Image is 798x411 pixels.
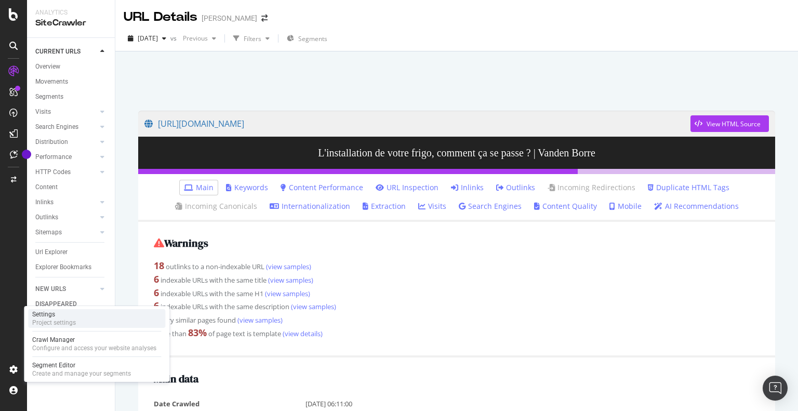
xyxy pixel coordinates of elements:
a: Content Quality [534,201,597,211]
a: Mobile [609,201,642,211]
a: Inlinks [451,182,484,193]
div: CURRENT URLS [35,46,81,57]
div: very similar pages found [154,313,760,326]
strong: 6 [154,299,159,312]
div: DISAPPEARED URLS [35,299,88,321]
div: View HTML Source [707,120,761,128]
a: SettingsProject settings [28,309,165,328]
a: Incoming Redirections [548,182,635,193]
a: AI Recommendations [654,201,739,211]
a: Internationalization [270,201,350,211]
a: NEW URLS [35,284,97,295]
div: Sitemaps [35,227,62,238]
div: Outlinks [35,212,58,223]
div: Performance [35,152,72,163]
div: Create and manage your segments [32,369,131,378]
strong: 18 [154,259,164,272]
div: Search Engines [35,122,78,132]
div: Segments [35,91,63,102]
a: [URL][DOMAIN_NAME] [144,111,690,137]
div: indexable URLs with the same description [154,299,760,313]
h3: L'installation de votre frigo, comment ça se passe ? | Vanden Borre [138,137,775,169]
a: (view samples) [263,289,310,298]
a: Url Explorer [35,247,108,258]
a: Performance [35,152,97,163]
a: Movements [35,76,108,87]
a: Crawl ManagerConfigure and access your website analyses [28,335,165,353]
a: CURRENT URLS [35,46,97,57]
a: Search Engines [459,201,522,211]
a: Outlinks [35,212,97,223]
strong: 6 [154,286,159,299]
button: Previous [179,30,220,47]
div: NEW URLS [35,284,66,295]
div: indexable URLs with the same title [154,273,760,286]
div: Crawl Manager [32,336,156,344]
div: Explorer Bookmarks [35,262,91,273]
div: Inlinks [35,197,54,208]
button: Segments [283,30,331,47]
div: Content [35,182,58,193]
a: Keywords [226,182,268,193]
span: 2025 Sep. 4th [138,34,158,43]
a: Content Performance [281,182,363,193]
button: Filters [229,30,274,47]
h2: Main data [154,373,760,385]
a: Visits [418,201,446,211]
a: Overview [35,61,108,72]
a: Segment EditorCreate and manage your segments [28,360,165,379]
div: Project settings [32,319,76,327]
div: Visits [35,107,51,117]
a: (view samples) [236,315,283,325]
a: HTTP Codes [35,167,97,178]
a: Visits [35,107,97,117]
a: Segments [35,91,108,102]
div: Segment Editor [32,361,131,369]
div: More than of page text is template [154,326,760,340]
div: [PERSON_NAME] [202,13,257,23]
div: arrow-right-arrow-left [261,15,268,22]
a: Extraction [363,201,406,211]
span: Segments [298,34,327,43]
h2: Warnings [154,237,760,249]
div: SiteCrawler [35,17,107,29]
a: (view samples) [289,302,336,311]
div: Movements [35,76,68,87]
a: Sitemaps [35,227,97,238]
a: Content [35,182,108,193]
span: Previous [179,34,208,43]
a: URL Inspection [376,182,438,193]
div: HTTP Codes [35,167,71,178]
a: Distribution [35,137,97,148]
a: DISAPPEARED URLS [35,299,97,321]
div: indexable URLs with the same H1 [154,286,760,300]
div: Distribution [35,137,68,148]
span: vs [170,34,179,43]
strong: 83 % [188,326,207,339]
div: Tooltip anchor [22,150,31,159]
div: URL Details [124,8,197,26]
a: Search Engines [35,122,97,132]
button: View HTML Source [690,115,769,132]
a: Outlinks [496,182,535,193]
div: Configure and access your website analyses [32,344,156,352]
div: outlinks to a non-indexable URL [154,259,760,273]
div: Open Intercom Messenger [763,376,788,401]
div: Overview [35,61,60,72]
div: Filters [244,34,261,43]
strong: 6 [154,273,159,285]
a: Main [184,182,214,193]
a: (view samples) [264,262,311,271]
div: Url Explorer [35,247,68,258]
a: Inlinks [35,197,97,208]
button: [DATE] [124,30,170,47]
a: Duplicate HTML Tags [648,182,729,193]
a: (view samples) [267,275,313,285]
a: Incoming Canonicals [175,201,257,211]
div: Settings [32,310,76,319]
div: Analytics [35,8,107,17]
a: (view details) [281,329,323,338]
a: Explorer Bookmarks [35,262,108,273]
